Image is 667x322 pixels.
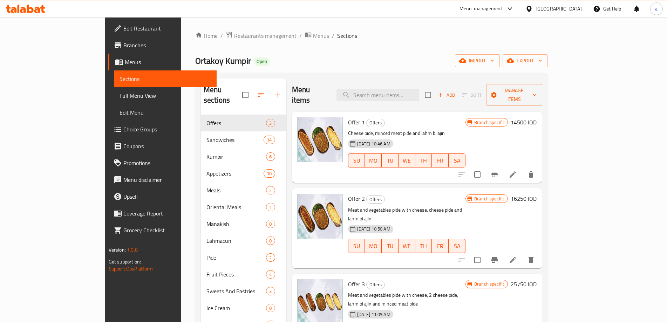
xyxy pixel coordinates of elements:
span: 10 [264,170,274,177]
span: Offer 2 [348,193,365,204]
button: delete [523,166,539,183]
span: Ice Cream [206,304,266,312]
div: items [266,119,275,127]
img: Offer 2 [298,194,342,239]
span: Sort sections [253,87,270,103]
span: export [508,56,542,65]
span: Edit Menu [120,108,211,117]
h2: Menu items [292,84,328,105]
span: Get support on: [109,257,141,266]
span: WE [401,156,413,166]
span: MO [368,156,379,166]
div: Manakish0 [201,215,286,232]
span: TU [384,241,396,251]
li: / [220,32,223,40]
span: 14 [264,137,274,143]
div: Offers3 [201,115,286,131]
span: Branch specific [471,196,508,202]
span: Promotions [123,159,211,167]
a: Branches [108,37,217,54]
span: Add [437,91,456,99]
button: WE [399,153,415,167]
span: 0 [266,305,274,311]
span: Meals [206,186,266,194]
span: Version: [109,245,126,254]
span: Full Menu View [120,91,211,100]
a: Coverage Report [108,205,217,222]
span: Choice Groups [123,125,211,133]
a: Coupons [108,138,217,155]
span: [DATE] 10:46 AM [354,141,393,147]
button: FR [432,239,449,253]
div: items [264,169,275,178]
span: Menu disclaimer [123,176,211,184]
div: items [266,253,275,262]
a: Full Menu View [114,87,217,104]
span: Lahmacun [206,237,266,245]
span: Branch specific [471,119,508,126]
span: 1 [266,204,274,211]
span: Add item [435,90,458,101]
p: Meat and vegetables pide with cheese, 2 cheese pide, lahm bi ajin and minced meat pide [348,291,465,308]
span: Offers [367,281,384,289]
span: Oriental Meals [206,203,266,211]
span: a [655,5,658,13]
div: items [266,287,275,295]
span: TU [384,156,396,166]
button: Branch-specific-item [486,252,503,268]
a: Edit menu item [509,256,517,264]
span: Upsell [123,192,211,201]
span: FR [435,156,446,166]
div: Appetizers10 [201,165,286,182]
span: TH [418,156,429,166]
button: import [455,54,500,67]
div: Appetizers [206,169,264,178]
button: SU [348,153,365,167]
span: 2 [266,254,274,261]
button: SA [449,153,465,167]
span: MO [368,241,379,251]
span: SA [451,156,463,166]
div: Fruit Pieces4 [201,266,286,283]
a: Upsell [108,188,217,205]
span: Manakish [206,220,266,228]
a: Edit menu item [509,170,517,179]
a: Menus [108,54,217,70]
button: SU [348,239,365,253]
span: Select to update [470,167,485,182]
p: Meat and vegetables pide with cheese, cheese pide and lahm bi ajin [348,206,465,223]
nav: breadcrumb [195,31,548,40]
span: Offer 1 [348,117,365,128]
span: Sandwiches [206,136,264,144]
span: Fruit Pieces [206,270,266,279]
button: TH [415,239,432,253]
span: Pide [206,253,266,262]
span: 0 [266,221,274,227]
span: 0 [266,238,274,244]
span: import [461,56,494,65]
div: items [264,136,275,144]
p: Cheese pide, minced meat pide and lahm bi ajin [348,129,465,138]
button: MO [365,239,382,253]
span: Grocery Checklist [123,226,211,234]
button: Branch-specific-item [486,166,503,183]
span: Offers [367,196,384,204]
span: Open [254,59,270,64]
span: Menus [125,58,211,66]
a: Menu disclaimer [108,171,217,188]
div: Sweets And Pastries3 [201,283,286,300]
span: SU [351,156,362,166]
span: Select to update [470,253,485,267]
span: Ortakoy Kumpir [195,53,251,69]
div: Pide2 [201,249,286,266]
div: Sandwiches14 [201,131,286,148]
button: export [503,54,548,67]
span: Offers [206,119,266,127]
span: Kumpir [206,152,266,161]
